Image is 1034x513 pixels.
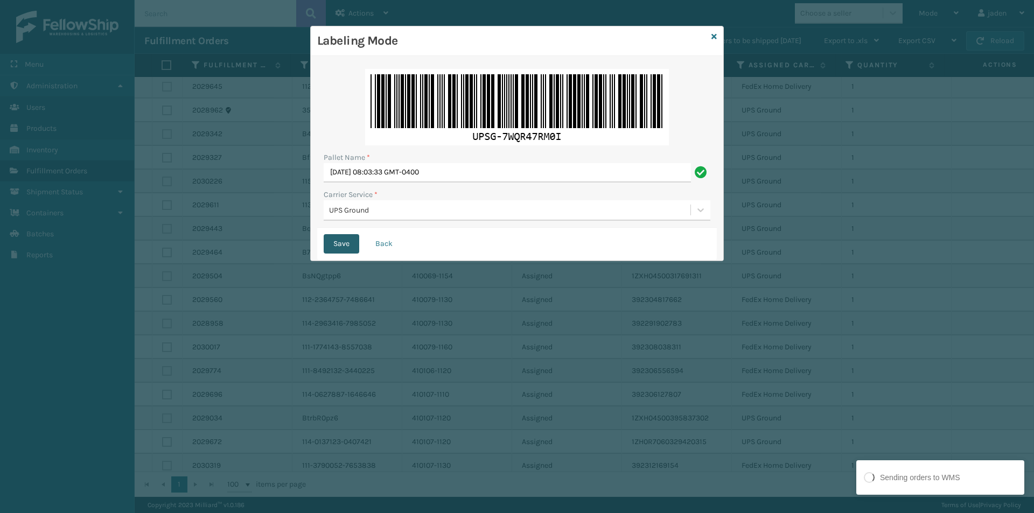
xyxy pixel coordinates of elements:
[324,234,359,254] button: Save
[366,234,402,254] button: Back
[317,33,707,49] h3: Labeling Mode
[324,152,370,163] label: Pallet Name
[365,69,669,145] img: kEVx+AAAAAZJREFUAwAshBNqdjIBYAAAAABJRU5ErkJggg==
[324,189,378,200] label: Carrier Service
[329,205,691,216] div: UPS Ground
[880,472,960,483] div: Sending orders to WMS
